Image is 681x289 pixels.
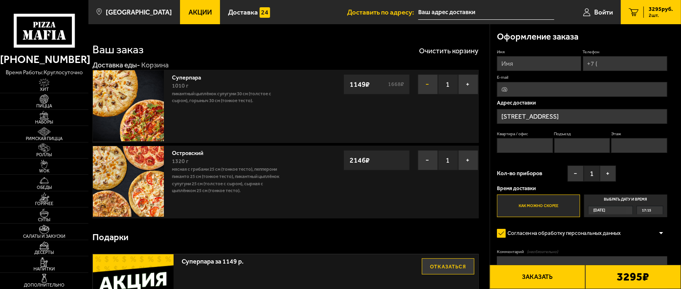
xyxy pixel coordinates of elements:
[418,74,438,94] button: −
[458,74,478,94] button: +
[92,44,144,55] h1: Ваш заказ
[497,186,667,191] p: Время доставки
[182,254,413,265] span: Суперпара за 1149 р.
[172,148,211,157] a: Островский
[438,150,458,170] span: 1
[189,9,212,16] span: Акции
[172,90,281,105] p: Пикантный цыплёнок сулугуни 30 см (толстое с сыром), Горыныч 30 см (тонкое тесто).
[347,9,418,16] span: Доставить по адресу:
[490,265,585,289] button: Заказать
[497,249,667,255] label: Комментарий
[141,61,169,70] div: Корзина
[584,195,667,217] label: Выбрать дату и время
[600,165,616,182] button: +
[497,131,553,137] label: Квартира / офис
[497,82,667,97] input: @
[348,77,372,92] strong: 1149 ₽
[348,153,372,168] strong: 2146 ₽
[497,56,581,71] input: Имя
[497,75,667,81] label: E-mail
[172,82,189,89] span: 1010 г
[92,233,128,242] h3: Подарки
[422,258,474,274] button: Отказаться
[497,171,542,176] span: Кол-во приборов
[611,131,667,137] label: Этаж
[497,32,578,41] h3: Оформление заказа
[568,165,584,182] button: −
[617,271,649,283] b: 3295 ₽
[497,226,628,240] label: Согласен на обработку персональных данных
[497,195,580,217] label: Как можно скорее
[593,206,605,214] span: [DATE]
[497,100,667,105] p: Адрес доставки
[528,249,559,255] span: (необязательно)
[228,9,258,16] span: Доставка
[438,74,458,94] span: 1
[418,150,438,170] button: −
[260,7,270,18] img: 15daf4d41897b9f0e9f617042186c801.svg
[642,206,651,214] span: 17:15
[583,49,667,55] label: Телефон
[92,61,140,69] a: Доставка еды-
[172,166,281,194] p: Мясная с грибами 25 см (тонкое тесто), Пепперони Пиканто 25 см (тонкое тесто), Пикантный цыплёнок...
[172,158,189,165] span: 1320 г
[106,9,172,16] span: [GEOGRAPHIC_DATA]
[583,56,667,71] input: +7 (
[387,82,405,87] s: 1668 ₽
[649,6,673,12] span: 3295 руб.
[497,49,581,55] label: Имя
[554,131,610,137] label: Подъезд
[172,72,208,81] a: Суперпара
[649,13,673,18] span: 2 шт.
[584,165,600,182] span: 1
[458,150,478,170] button: +
[594,9,613,16] span: Войти
[418,5,554,20] input: Ваш адрес доставки
[419,47,479,54] button: Очистить корзину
